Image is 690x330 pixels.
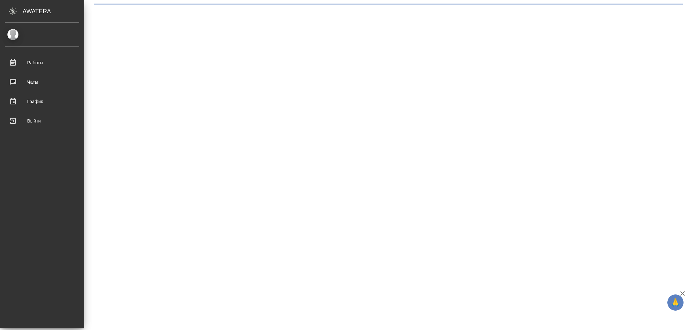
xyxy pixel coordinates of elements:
div: Работы [5,58,79,68]
div: AWATERA [23,5,84,18]
div: Чаты [5,77,79,87]
a: Выйти [2,113,82,129]
span: 🙏 [670,296,681,309]
div: График [5,97,79,106]
div: Выйти [5,116,79,126]
a: График [2,93,82,110]
a: Работы [2,55,82,71]
button: 🙏 [667,294,684,311]
a: Чаты [2,74,82,90]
